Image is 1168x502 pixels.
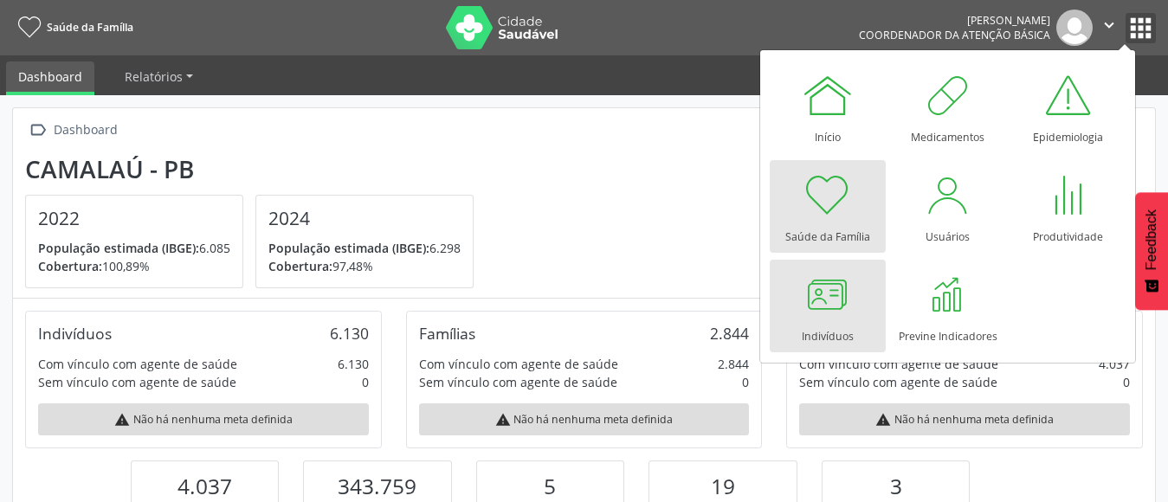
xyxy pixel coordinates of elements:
a: Epidemiologia [1010,61,1126,153]
i: warning [875,412,891,428]
div: 0 [362,373,369,391]
a: Indivíduos [770,260,886,352]
a: Dashboard [6,61,94,95]
a: Saúde da Família [770,160,886,253]
a: Saúde da Família [12,13,133,42]
span: 343.759 [338,472,416,500]
div: Indivíduos [38,324,112,343]
a: Previne Indicadores [890,260,1006,352]
a: Produtividade [1010,160,1126,253]
span: Coordenador da Atenção Básica [859,28,1050,42]
button: Feedback - Mostrar pesquisa [1135,192,1168,310]
div: Com vínculo com agente de saúde [799,355,998,373]
img: img [1056,10,1093,46]
div: 2.844 [710,324,749,343]
div: 0 [1123,373,1130,391]
div: 2.844 [718,355,749,373]
div: Famílias [419,324,475,343]
div: Sem vínculo com agente de saúde [799,373,997,391]
div: Sem vínculo com agente de saúde [38,373,236,391]
span: 5 [544,472,556,500]
h4: 2022 [38,208,230,229]
span: Saúde da Família [47,20,133,35]
div: 6.130 [330,324,369,343]
div: Dashboard [50,118,120,143]
span: 19 [711,472,735,500]
div: Não há nenhuma meta definida [799,403,1130,435]
div: [PERSON_NAME] [859,13,1050,28]
button:  [1093,10,1126,46]
span: População estimada (IBGE): [38,240,199,256]
a: Medicamentos [890,61,1006,153]
a:  Dashboard [25,118,120,143]
div: 0 [742,373,749,391]
span: 3 [890,472,902,500]
i: warning [114,412,130,428]
span: População estimada (IBGE): [268,240,429,256]
h4: 2024 [268,208,461,229]
p: 97,48% [268,257,461,275]
button: apps [1126,13,1156,43]
a: Relatórios [113,61,205,92]
div: Sem vínculo com agente de saúde [419,373,617,391]
p: 100,89% [38,257,230,275]
div: Não há nenhuma meta definida [38,403,369,435]
span: 4.037 [177,472,232,500]
div: Com vínculo com agente de saúde [419,355,618,373]
span: Cobertura: [268,258,332,274]
i: warning [495,412,511,428]
div: 6.130 [338,355,369,373]
div: Não há nenhuma meta definida [419,403,750,435]
p: 6.085 [38,239,230,257]
div: 4.037 [1099,355,1130,373]
a: Início [770,61,886,153]
p: 6.298 [268,239,461,257]
span: Cobertura: [38,258,102,274]
div: Com vínculo com agente de saúde [38,355,237,373]
div: Camalaú - PB [25,155,486,183]
i:  [1100,16,1119,35]
a: Usuários [890,160,1006,253]
i:  [25,118,50,143]
span: Feedback [1144,209,1159,270]
span: Relatórios [125,68,183,85]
